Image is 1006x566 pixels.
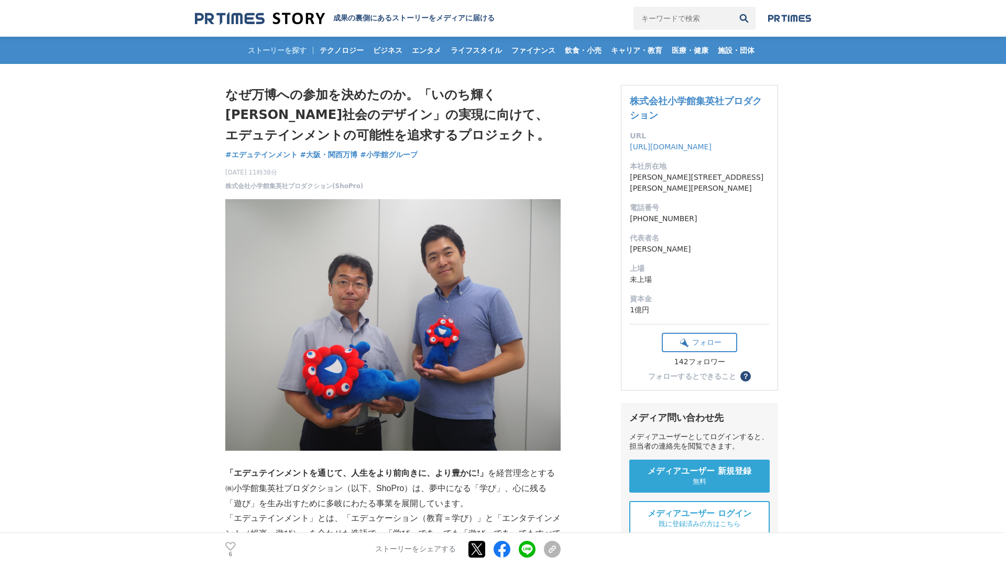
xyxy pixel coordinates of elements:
img: thumbnail_adfc5cd0-8d20-11f0-b40b-51709d18cce7.JPG [225,199,561,451]
span: ビジネス [369,46,407,55]
span: ファイナンス [507,46,560,55]
input: キーワードで検索 [633,7,732,30]
a: 施設・団体 [714,37,759,64]
dt: 上場 [630,263,769,274]
dt: 資本金 [630,293,769,304]
span: 無料 [693,477,706,486]
a: メディアユーザー 新規登録 無料 [629,460,770,493]
dd: 1億円 [630,304,769,315]
strong: 「エデュテインメントを通じて、人生をより前向きに、より豊かに!」 [225,469,488,477]
p: を経営理念とする㈱小学館集英社プロダクション（以下、ShoPro）は、夢中になる「学び」、心に残る「遊び」を生み出すために多岐にわたる事業を展開しています。 [225,466,561,511]
div: メディアユーザーとしてログインすると、担当者の連絡先を閲覧できます。 [629,432,770,451]
button: 検索 [732,7,756,30]
div: フォローするとできること [648,373,736,380]
span: ライフスタイル [446,46,506,55]
a: メディアユーザー ログイン 既に登録済みの方はこちら [629,501,770,536]
dd: [PHONE_NUMBER] [630,213,769,224]
span: #エデュテインメント [225,150,298,159]
dd: [PERSON_NAME][STREET_ADDRESS][PERSON_NAME][PERSON_NAME] [630,172,769,194]
span: メディアユーザー 新規登録 [648,466,751,477]
span: 飲食・小売 [561,46,606,55]
dd: 未上場 [630,274,769,285]
p: ストーリーをシェアする [375,545,456,554]
span: #小学館グループ [360,150,418,159]
a: #エデュテインメント [225,149,298,160]
a: 飲食・小売 [561,37,606,64]
a: エンタメ [408,37,445,64]
button: ？ [740,371,751,382]
span: テクノロジー [315,46,368,55]
span: #大阪・関西万博 [300,150,358,159]
span: ？ [742,373,749,380]
a: 医療・健康 [668,37,713,64]
dt: URL [630,130,769,141]
span: 施設・団体 [714,46,759,55]
dt: 本社所在地 [630,161,769,172]
div: 142フォロワー [662,357,737,367]
span: キャリア・教育 [607,46,666,55]
a: テクノロジー [315,37,368,64]
span: エンタメ [408,46,445,55]
a: #大阪・関西万博 [300,149,358,160]
button: フォロー [662,333,737,352]
a: [URL][DOMAIN_NAME] [630,143,712,151]
span: 医療・健康 [668,46,713,55]
div: メディア問い合わせ先 [629,411,770,424]
h1: なぜ万博への参加を決めたのか。「いのち輝く[PERSON_NAME]社会のデザイン」の実現に向けて、エデュテインメントの可能性を追求するプロジェクト。 [225,85,561,145]
a: ビジネス [369,37,407,64]
a: 株式会社小学館集英社プロダクション(ShoPro) [225,181,363,191]
dd: [PERSON_NAME] [630,244,769,255]
a: キャリア・教育 [607,37,666,64]
a: ファイナンス [507,37,560,64]
dt: 代表者名 [630,233,769,244]
span: メディアユーザー ログイン [648,508,751,519]
p: 「エデュテインメント」とは、「エデュケーション（教育＝学び）」と「エンタテインメント（娯楽＝遊び）」を合わせた造語で、「学び」であっても「遊び」であってもすべての世代の人たちにとって「楽しい」「... [225,511,561,556]
img: prtimes [768,14,811,23]
img: 成果の裏側にあるストーリーをメディアに届ける [195,12,325,26]
span: 既に登録済みの方はこちら [659,519,740,529]
a: ライフスタイル [446,37,506,64]
p: 6 [225,552,236,557]
dt: 電話番号 [630,202,769,213]
a: #小学館グループ [360,149,418,160]
a: 株式会社小学館集英社プロダクション [630,95,762,121]
span: [DATE] 11時38分 [225,168,363,177]
a: 成果の裏側にあるストーリーをメディアに届ける 成果の裏側にあるストーリーをメディアに届ける [195,12,495,26]
h2: 成果の裏側にあるストーリーをメディアに届ける [333,14,495,23]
